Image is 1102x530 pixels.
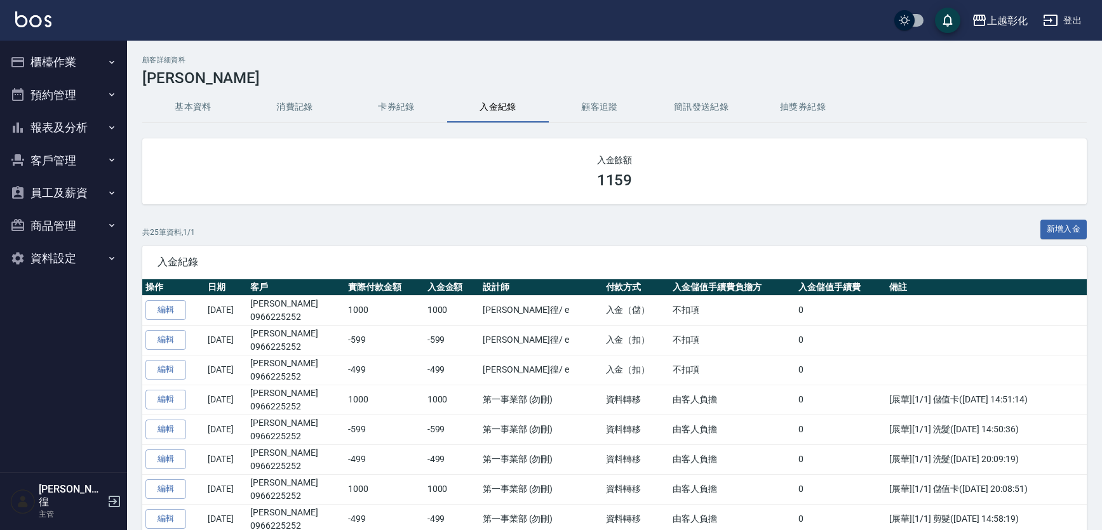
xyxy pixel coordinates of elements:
[795,279,886,296] th: 入金儲值手續費
[795,474,886,504] td: 0
[247,414,345,444] td: [PERSON_NAME]
[247,295,345,325] td: [PERSON_NAME]
[480,279,603,296] th: 設計師
[250,430,342,443] p: 0966225252
[250,340,342,354] p: 0966225252
[142,92,244,123] button: 基本資料
[247,385,345,414] td: [PERSON_NAME]
[205,325,247,355] td: [DATE]
[603,295,670,325] td: 入金（儲）
[250,370,342,383] p: 0966225252
[205,474,247,504] td: [DATE]
[987,13,1028,29] div: 上越彰化
[886,474,1087,504] td: [展華][1/1] 儲值卡([DATE] 20:08:51)
[158,154,1072,166] h2: 入金餘額
[247,474,345,504] td: [PERSON_NAME]
[480,474,603,504] td: 第一事業部 (勿刪)
[795,414,886,444] td: 0
[795,325,886,355] td: 0
[886,279,1087,296] th: 備註
[250,460,342,473] p: 0966225252
[480,325,603,355] td: [PERSON_NAME]徨 / e
[345,444,424,474] td: -499
[424,385,480,414] td: 1000
[424,325,480,355] td: -599
[424,295,480,325] td: 1000
[345,325,424,355] td: -599
[250,400,342,413] p: 0966225252
[935,8,960,33] button: save
[424,444,480,474] td: -499
[39,508,104,520] p: 主管
[5,46,122,79] button: 櫃檯作業
[145,390,186,409] a: 編輯
[424,414,480,444] td: -599
[669,355,795,385] td: 不扣項
[795,295,886,325] td: 0
[480,414,603,444] td: 第一事業部 (勿刪)
[145,360,186,380] a: 編輯
[5,144,122,177] button: 客戶管理
[603,279,670,296] th: 付款方式
[205,414,247,444] td: [DATE]
[5,111,122,144] button: 報表及分析
[603,355,670,385] td: 入金（扣）
[250,489,342,503] p: 0966225252
[886,385,1087,414] td: [展華][1/1] 儲值卡([DATE] 14:51:14)
[1038,9,1087,32] button: 登出
[603,444,670,474] td: 資料轉移
[752,92,854,123] button: 抽獎券紀錄
[5,176,122,209] button: 員工及薪資
[205,444,247,474] td: [DATE]
[424,279,480,296] th: 入金金額
[142,227,195,238] p: 共 25 筆資料, 1 / 1
[145,300,186,320] a: 編輯
[15,11,51,27] img: Logo
[142,69,1087,87] h3: [PERSON_NAME]
[424,474,480,504] td: 1000
[603,325,670,355] td: 入金（扣）
[250,310,342,324] p: 0966225252
[603,414,670,444] td: 資料轉移
[205,385,247,414] td: [DATE]
[480,295,603,325] td: [PERSON_NAME]徨 / e
[39,483,104,508] h5: [PERSON_NAME]徨
[886,444,1087,474] td: [展華][1/1] 洗髮([DATE] 20:09:19)
[145,449,186,469] a: 編輯
[480,355,603,385] td: [PERSON_NAME]徨 / e
[345,295,424,325] td: 1000
[669,295,795,325] td: 不扣項
[549,92,650,123] button: 顧客追蹤
[345,474,424,504] td: 1000
[447,92,549,123] button: 入金紀錄
[205,355,247,385] td: [DATE]
[247,444,345,474] td: [PERSON_NAME]
[205,295,247,325] td: [DATE]
[603,474,670,504] td: 資料轉移
[145,479,186,499] a: 編輯
[142,279,205,296] th: 操作
[795,355,886,385] td: 0
[244,92,346,123] button: 消費記錄
[1040,220,1087,239] button: 新增入金
[5,79,122,112] button: 預約管理
[145,420,186,439] a: 編輯
[669,444,795,474] td: 由客人負擔
[603,385,670,414] td: 資料轉移
[247,355,345,385] td: [PERSON_NAME]
[669,474,795,504] td: 由客人負擔
[795,385,886,414] td: 0
[480,444,603,474] td: 第一事業部 (勿刪)
[669,279,795,296] th: 入金儲值手續費負擔方
[345,355,424,385] td: -499
[5,242,122,275] button: 資料設定
[795,444,886,474] td: 0
[142,56,1087,64] h2: 顧客詳細資料
[650,92,752,123] button: 簡訊發送紀錄
[205,279,247,296] th: 日期
[10,489,36,514] img: Person
[247,279,345,296] th: 客戶
[967,8,1033,34] button: 上越彰化
[145,509,186,529] a: 編輯
[424,355,480,385] td: -499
